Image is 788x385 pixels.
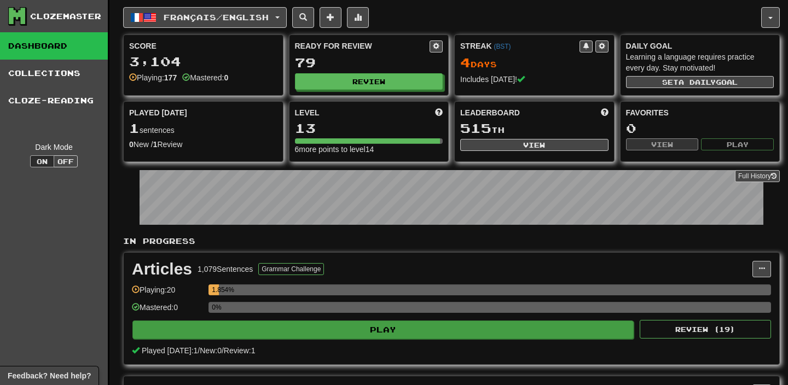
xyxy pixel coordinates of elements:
[295,40,430,51] div: Ready for Review
[626,76,774,88] button: Seta dailygoal
[460,74,609,85] div: Includes [DATE]!
[164,13,269,22] span: Français / English
[129,121,277,136] div: sentences
[8,142,100,153] div: Dark Mode
[200,346,222,355] span: New: 0
[460,107,520,118] span: Leaderboard
[701,138,774,150] button: Play
[30,11,101,22] div: Clozemaster
[460,121,609,136] div: th
[626,51,774,73] div: Learning a language requires practice every day. Stay motivated!
[295,56,443,69] div: 79
[679,78,716,86] span: a daily
[129,107,187,118] span: Played [DATE]
[626,107,774,118] div: Favorites
[626,138,699,150] button: View
[8,370,91,381] span: Open feedback widget
[198,264,253,275] div: 1,079 Sentences
[295,73,443,90] button: Review
[129,40,277,51] div: Score
[347,7,369,28] button: More stats
[460,139,609,151] button: View
[123,236,780,247] p: In Progress
[460,120,491,136] span: 515
[132,302,203,320] div: Mastered: 0
[435,107,443,118] span: Score more points to level up
[132,284,203,302] div: Playing: 20
[54,155,78,167] button: Off
[182,72,228,83] div: Mastered:
[129,72,177,83] div: Playing:
[494,43,511,50] a: (BST)
[626,121,774,135] div: 0
[292,7,314,28] button: Search sentences
[735,170,780,182] a: Full History
[30,155,54,167] button: On
[640,320,771,339] button: Review (19)
[153,140,158,149] strong: 1
[295,144,443,155] div: 6 more points to level 14
[132,261,192,277] div: Articles
[129,140,134,149] strong: 0
[164,73,177,82] strong: 177
[258,263,324,275] button: Grammar Challenge
[142,346,198,355] span: Played [DATE]: 1
[212,284,219,295] div: 1.854%
[295,121,443,135] div: 13
[129,139,277,150] div: New / Review
[601,107,609,118] span: This week in points, UTC
[222,346,224,355] span: /
[224,346,256,355] span: Review: 1
[123,7,287,28] button: Français/English
[626,40,774,51] div: Daily Goal
[460,56,609,70] div: Day s
[320,7,341,28] button: Add sentence to collection
[460,40,580,51] div: Streak
[295,107,320,118] span: Level
[198,346,200,355] span: /
[460,55,471,70] span: 4
[224,73,228,82] strong: 0
[129,120,140,136] span: 1
[132,320,634,339] button: Play
[129,55,277,68] div: 3,104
